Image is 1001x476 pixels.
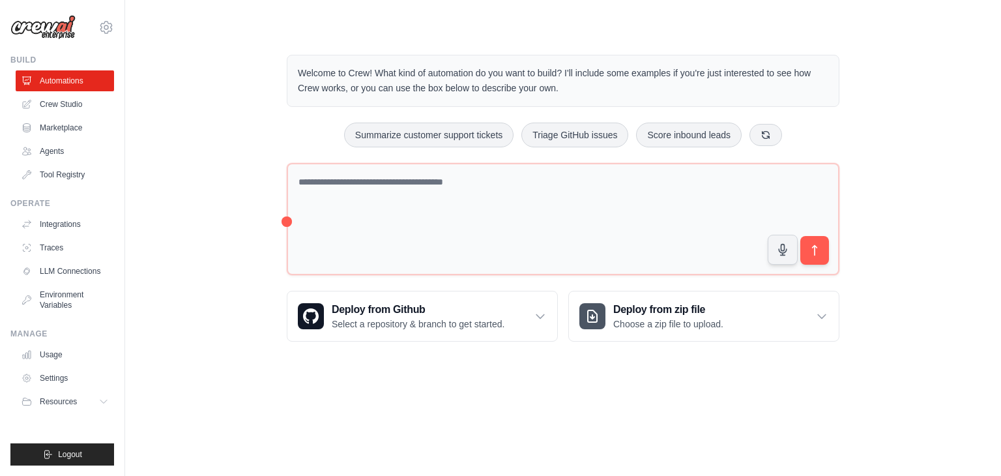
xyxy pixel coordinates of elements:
[16,261,114,282] a: LLM Connections
[344,123,514,147] button: Summarize customer support tickets
[298,66,828,96] p: Welcome to Crew! What kind of automation do you want to build? I'll include some examples if you'...
[16,237,114,258] a: Traces
[613,302,723,318] h3: Deploy from zip file
[16,141,114,162] a: Agents
[636,123,742,147] button: Score inbound leads
[16,70,114,91] a: Automations
[16,94,114,115] a: Crew Studio
[521,123,628,147] button: Triage GitHub issues
[16,391,114,412] button: Resources
[10,15,76,40] img: Logo
[16,344,114,365] a: Usage
[16,284,114,316] a: Environment Variables
[10,55,114,65] div: Build
[332,302,504,318] h3: Deploy from Github
[16,164,114,185] a: Tool Registry
[332,318,504,331] p: Select a repository & branch to get started.
[16,214,114,235] a: Integrations
[58,449,82,460] span: Logout
[613,318,723,331] p: Choose a zip file to upload.
[16,368,114,389] a: Settings
[40,396,77,407] span: Resources
[16,117,114,138] a: Marketplace
[10,443,114,466] button: Logout
[10,198,114,209] div: Operate
[10,329,114,339] div: Manage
